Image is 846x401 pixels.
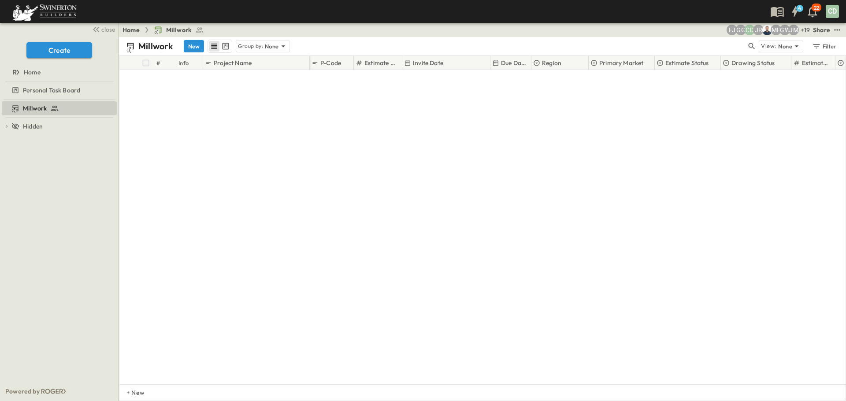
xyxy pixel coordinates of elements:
[122,26,209,34] nav: breadcrumbs
[801,26,809,34] p: + 19
[166,26,192,34] span: Millwork
[762,25,772,35] img: Brandon Norcutt (brandon.norcutt@swinerton.com)
[156,51,160,75] div: #
[788,25,799,35] div: Jonathan M. Hansen (johansen@swinerton.com)
[23,104,47,113] span: Millwork
[122,26,140,34] a: Home
[2,84,115,96] a: Personal Task Board
[501,59,527,67] p: Due Date
[184,40,204,52] button: New
[101,25,115,34] span: close
[26,42,92,58] button: Create
[826,5,839,18] div: CD
[178,51,189,75] div: Info
[744,25,755,35] div: Christopher Detar (christopher.detar@swinerton.com)
[761,41,776,51] p: View:
[214,59,252,67] p: Project Name
[23,122,43,131] span: Hidden
[735,25,746,35] div: Gerrad Gerber (gerrad.gerber@swinerton.com)
[825,4,840,19] button: CD
[2,102,115,114] a: Millwork
[771,25,781,35] div: Madison Pagdilao (madison.pagdilao@swinerton.com)
[238,42,263,51] p: Group by:
[208,40,232,53] div: table view
[599,59,643,67] p: Primary Market
[727,25,737,35] div: Francisco J. Sanchez (frsanchez@swinerton.com)
[220,41,231,52] button: kanban view
[138,40,173,52] p: Millwork
[11,2,78,21] img: 6c363589ada0b36f064d841b69d3a419a338230e66bb0a533688fa5cc3e9e735.png
[2,66,115,78] a: Home
[177,56,203,70] div: Info
[778,42,792,51] p: None
[413,59,443,67] p: Invite Date
[2,83,117,97] div: Personal Task Boardtest
[798,5,801,12] h6: 4
[320,59,341,67] p: P-Code
[731,59,775,67] p: Drawing Status
[265,42,279,51] p: None
[665,59,709,67] p: Estimate Status
[126,388,132,397] p: + New
[364,59,397,67] p: Estimate Number
[812,41,837,51] div: Filter
[23,86,80,95] span: Personal Task Board
[154,26,204,34] a: Millwork
[24,68,41,77] span: Home
[786,4,804,19] button: 4
[209,41,219,52] button: row view
[753,25,764,35] div: Joshua Russell (joshua.russell@swinerton.com)
[814,4,819,11] p: 22
[155,56,177,70] div: #
[813,26,830,34] div: Share
[809,40,839,52] button: Filter
[542,59,561,67] p: Region
[2,101,117,115] div: Millworktest
[832,25,842,35] button: test
[802,59,831,67] p: Estimate Round
[89,23,117,35] button: close
[779,25,790,35] div: GEORGIA WESLEY (georgia.wesley@swinerton.com)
